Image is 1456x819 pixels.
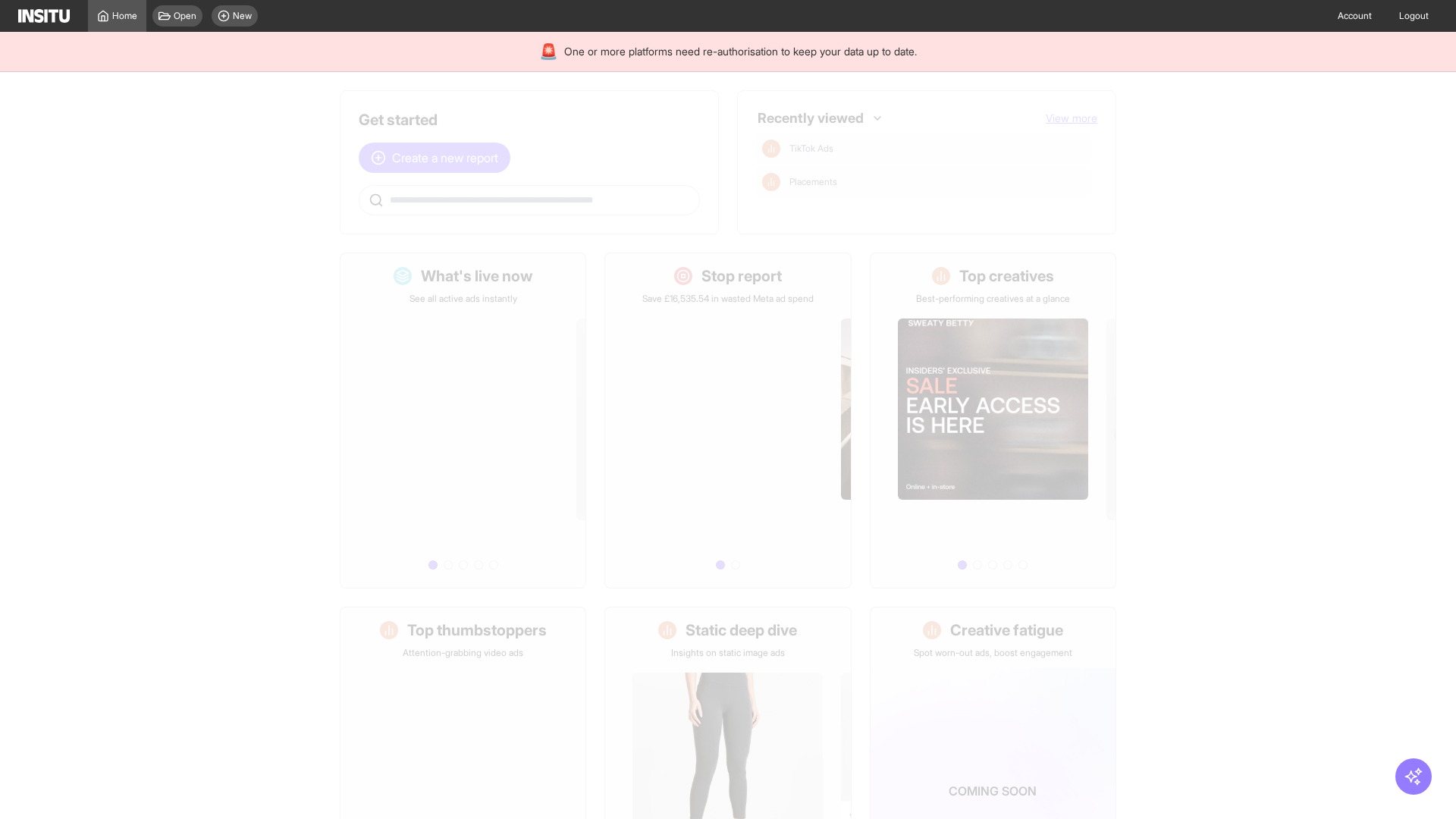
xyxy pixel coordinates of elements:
span: One or more platforms need re-authorisation to keep your data up to date. [564,44,917,59]
img: Logo [18,9,70,23]
div: 🚨 [539,41,558,62]
span: New [233,10,252,22]
span: Open [174,10,196,22]
span: Home [112,10,137,22]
